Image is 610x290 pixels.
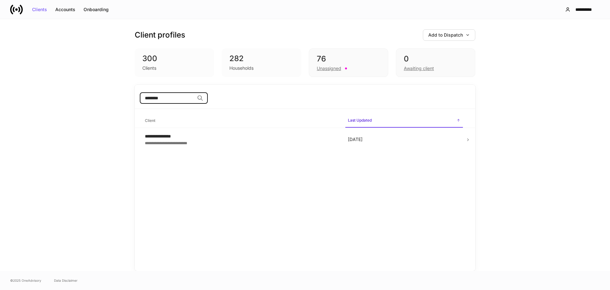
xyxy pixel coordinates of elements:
[84,7,109,12] div: Onboarding
[428,33,470,37] div: Add to Dispatch
[10,278,41,283] span: © 2025 OneAdvisory
[396,48,475,77] div: 0Awaiting client
[28,4,51,15] button: Clients
[142,65,156,71] div: Clients
[135,30,185,40] h3: Client profiles
[142,114,340,127] span: Client
[348,136,460,143] p: [DATE]
[229,65,254,71] div: Households
[348,117,372,123] h6: Last Updated
[54,278,78,283] a: Data Disclaimer
[55,7,75,12] div: Accounts
[145,117,155,124] h6: Client
[142,53,207,64] div: 300
[404,54,467,64] div: 0
[317,54,380,64] div: 76
[51,4,79,15] button: Accounts
[423,29,475,41] button: Add to Dispatch
[309,48,388,77] div: 76Unassigned
[229,53,294,64] div: 282
[345,114,463,128] span: Last Updated
[404,65,434,72] div: Awaiting client
[32,7,47,12] div: Clients
[317,65,341,72] div: Unassigned
[79,4,113,15] button: Onboarding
